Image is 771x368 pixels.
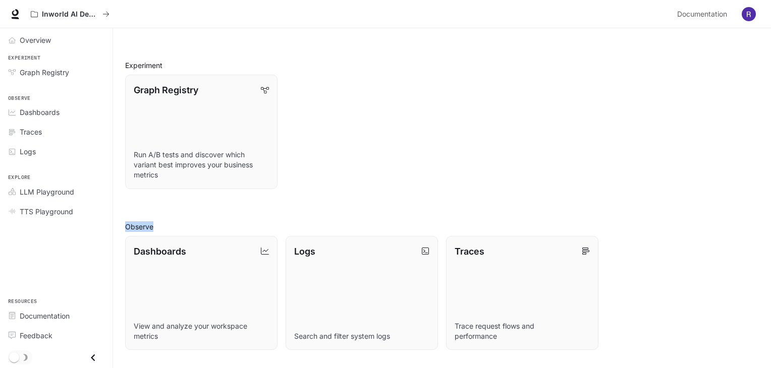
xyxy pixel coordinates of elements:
a: Graph Registry [4,64,108,81]
h2: Observe [125,221,759,232]
a: Logs [4,143,108,160]
span: Documentation [677,8,727,21]
a: DashboardsView and analyze your workspace metrics [125,236,278,350]
p: Dashboards [134,244,186,258]
p: Inworld AI Demos [42,10,98,19]
a: LogsSearch and filter system logs [286,236,438,350]
a: LLM Playground [4,183,108,201]
span: Graph Registry [20,67,69,78]
span: Logs [20,146,36,157]
a: Traces [4,123,108,141]
span: Dashboards [20,107,60,117]
p: Run A/B tests and discover which variant best improves your business metrics [134,150,269,180]
a: TracesTrace request flows and performance [446,236,598,350]
a: Overview [4,31,108,49]
span: Dark mode toggle [9,351,19,362]
span: Feedback [20,330,52,341]
span: Documentation [20,311,70,321]
p: View and analyze your workspace metrics [134,321,269,341]
a: Documentation [4,307,108,325]
p: Search and filter system logs [294,331,429,341]
p: Traces [455,244,484,258]
img: User avatar [742,7,756,21]
span: Traces [20,127,42,137]
span: Overview [20,35,51,45]
span: LLM Playground [20,187,74,197]
p: Graph Registry [134,83,198,97]
p: Trace request flows and performance [455,321,590,341]
p: Logs [294,244,315,258]
a: Feedback [4,327,108,344]
a: Dashboards [4,103,108,121]
span: TTS Playground [20,206,73,217]
button: All workspaces [26,4,114,24]
a: Graph RegistryRun A/B tests and discover which variant best improves your business metrics [125,75,278,189]
h2: Experiment [125,60,759,71]
button: User avatar [739,4,759,24]
a: TTS Playground [4,203,108,220]
button: Close drawer [82,347,104,368]
a: Documentation [673,4,735,24]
